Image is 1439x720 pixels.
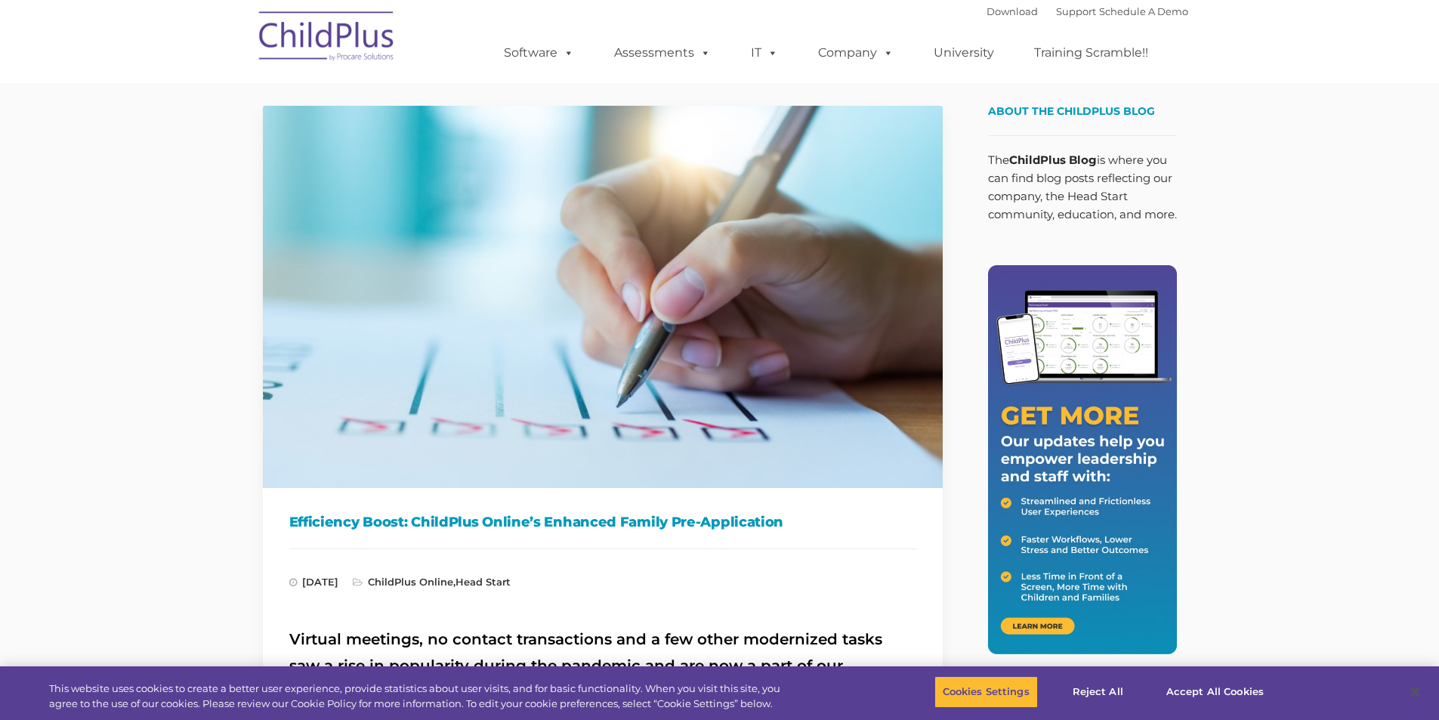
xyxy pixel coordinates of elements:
[368,576,453,588] a: ChildPlus Online
[289,511,916,533] h1: Efficiency Boost: ChildPlus Online’s Enhanced Family Pre-Application
[988,104,1155,118] span: About the ChildPlus Blog
[263,106,943,488] img: Efficiency Boost: ChildPlus Online's Enhanced Family Pre-Application Process - Streamlining Appli...
[803,38,909,68] a: Company
[736,38,793,68] a: IT
[599,38,726,68] a: Assessments
[455,576,511,588] a: Head Start
[1019,38,1163,68] a: Training Scramble!!
[1398,675,1431,709] button: Close
[1099,5,1188,17] a: Schedule A Demo
[919,38,1009,68] a: University
[1158,676,1272,708] button: Accept All Cookies
[289,576,338,588] span: [DATE]
[987,5,1188,17] font: |
[988,151,1177,224] p: The is where you can find blog posts reflecting our company, the Head Start community, education,...
[1051,676,1145,708] button: Reject All
[1056,5,1096,17] a: Support
[49,681,792,711] div: This website uses cookies to create a better user experience, provide statistics about user visit...
[489,38,589,68] a: Software
[988,265,1177,654] img: Get More - Our updates help you empower leadership and staff.
[934,676,1038,708] button: Cookies Settings
[252,1,403,76] img: ChildPlus by Procare Solutions
[1009,153,1097,167] strong: ChildPlus Blog
[987,5,1038,17] a: Download
[353,576,511,588] span: ,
